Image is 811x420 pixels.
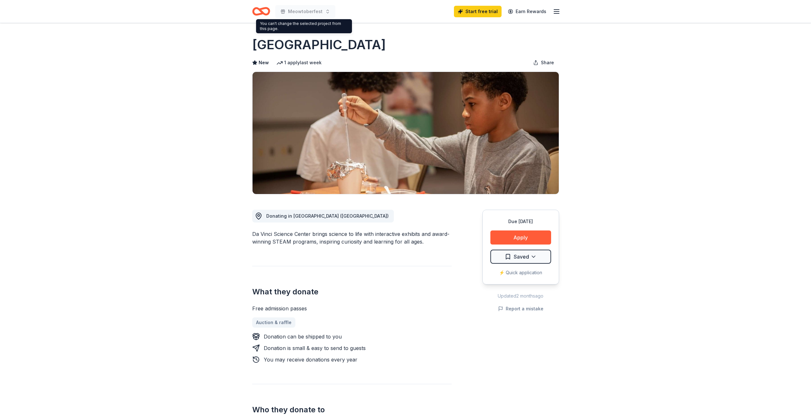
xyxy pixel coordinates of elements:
a: Home [252,4,270,19]
span: New [259,59,269,66]
span: Share [541,59,554,66]
img: Image for Da Vinci Science Center [253,72,559,194]
div: 1 apply last week [277,59,322,66]
a: Auction & raffle [252,317,295,328]
div: Donation can be shipped to you [264,333,342,340]
span: Meowtoberfest [288,8,323,15]
h2: What they donate [252,287,452,297]
div: ⚡️ Quick application [490,269,551,276]
div: Due [DATE] [490,218,551,225]
span: Donating in [GEOGRAPHIC_DATA] ([GEOGRAPHIC_DATA]) [266,213,389,219]
a: Start free trial [454,6,502,17]
div: Updated 2 months ago [482,292,559,300]
div: Da Vinci Science Center brings science to life with interactive exhibits and award-winning STEAM ... [252,230,452,245]
button: Share [528,56,559,69]
button: Apply [490,230,551,245]
a: Earn Rewards [504,6,550,17]
h1: [GEOGRAPHIC_DATA] [252,36,386,54]
button: Report a mistake [498,305,543,313]
button: Meowtoberfest [275,5,335,18]
div: Donation is small & easy to send to guests [264,344,366,352]
div: You can't change the selected project from this page. [256,19,352,33]
h2: Who they donate to [252,405,452,415]
button: Saved [490,250,551,264]
div: You may receive donations every year [264,356,357,363]
span: Saved [514,253,529,261]
div: Free admission passes [252,305,452,312]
